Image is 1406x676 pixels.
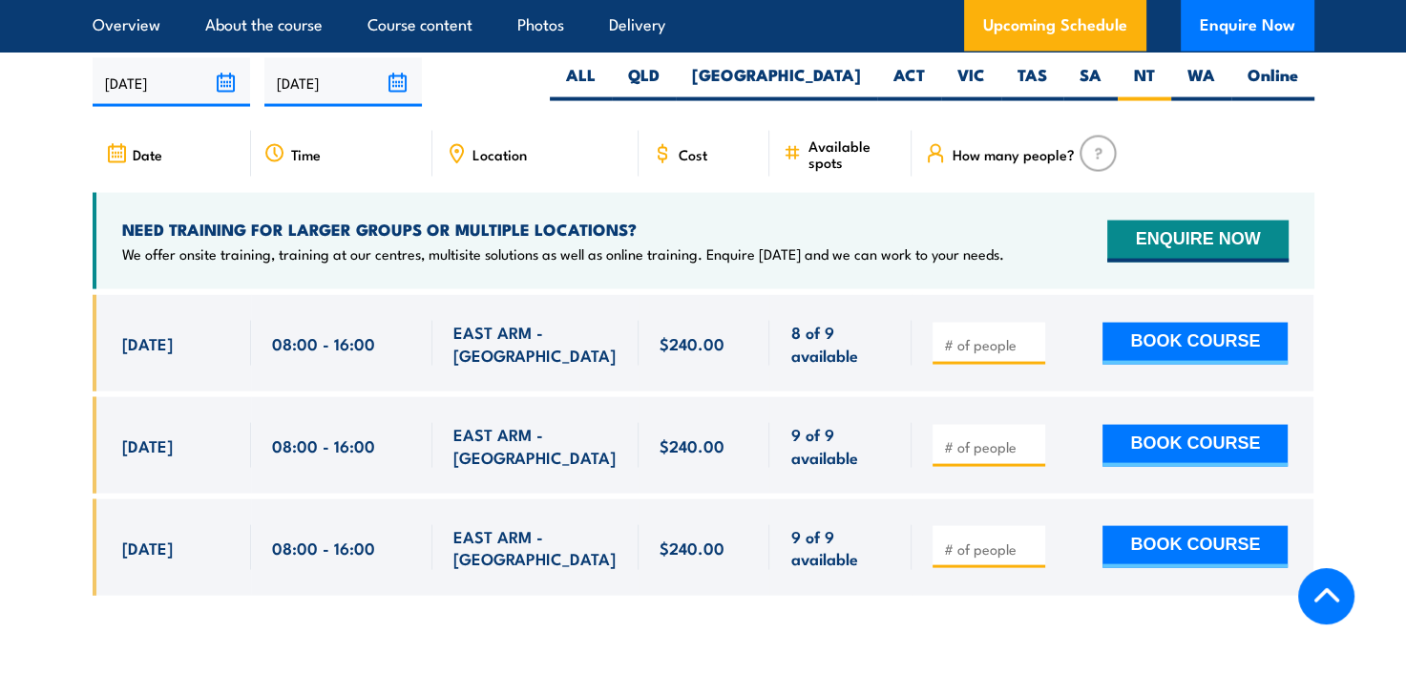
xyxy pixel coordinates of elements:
button: BOOK COURSE [1102,323,1288,365]
label: [GEOGRAPHIC_DATA] [676,64,877,101]
label: ALL [550,64,612,101]
span: EAST ARM - [GEOGRAPHIC_DATA] [453,321,618,366]
label: Online [1231,64,1314,101]
span: Cost [679,146,707,162]
button: BOOK COURSE [1102,526,1288,568]
span: EAST ARM - [GEOGRAPHIC_DATA] [453,525,618,570]
label: WA [1171,64,1231,101]
span: Available spots [808,137,898,170]
span: [DATE] [122,537,173,559]
label: SA [1063,64,1118,101]
span: 9 of 9 available [790,423,891,468]
span: Date [133,146,162,162]
span: $240.00 [660,537,724,559]
label: VIC [941,64,1001,101]
label: ACT [877,64,941,101]
span: 8 of 9 available [790,321,891,366]
button: ENQUIRE NOW [1107,221,1288,263]
span: Time [291,146,321,162]
span: $240.00 [660,434,724,456]
span: [DATE] [122,434,173,456]
span: How many people? [952,146,1074,162]
label: TAS [1001,64,1063,101]
span: 9 of 9 available [790,525,891,570]
span: 08:00 - 16:00 [272,332,375,354]
label: NT [1118,64,1171,101]
input: # of people [943,335,1039,354]
input: # of people [943,437,1039,456]
span: 08:00 - 16:00 [272,434,375,456]
span: EAST ARM - [GEOGRAPHIC_DATA] [453,423,618,468]
span: 08:00 - 16:00 [272,537,375,559]
span: $240.00 [660,332,724,354]
label: QLD [612,64,676,101]
input: To date [264,58,422,107]
span: [DATE] [122,332,173,354]
input: # of people [943,539,1039,559]
span: Location [472,146,527,162]
h4: NEED TRAINING FOR LARGER GROUPS OR MULTIPLE LOCATIONS? [122,219,1004,240]
input: From date [93,58,250,107]
button: BOOK COURSE [1102,425,1288,467]
p: We offer onsite training, training at our centres, multisite solutions as well as online training... [122,244,1004,264]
